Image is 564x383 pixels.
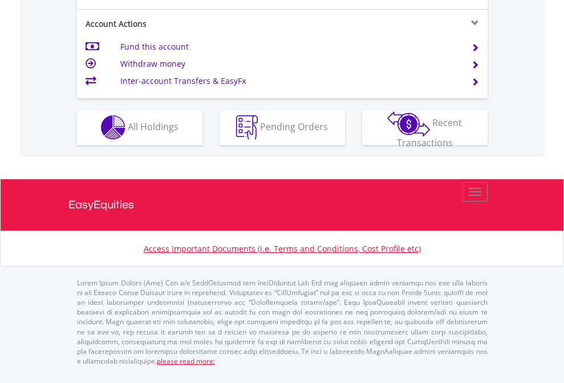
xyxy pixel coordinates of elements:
[157,356,215,366] a: please read more:
[120,72,457,90] td: Inter-account Transfers & EasyFx
[128,120,178,133] span: All Holdings
[77,278,488,366] p: Lorem Ipsum Dolors (Ame) Con a/e SeddOeiusmod tem InciDiduntut Lab Etd mag aliquaen admin veniamq...
[387,111,430,136] img: transactions-zar-wht.png
[77,18,282,30] div: Account Actions
[101,115,125,140] img: holdings-wht.png
[236,115,258,140] img: pending_instructions-wht.png
[120,38,457,55] td: Fund this account
[77,111,202,145] button: All Holdings
[260,120,328,133] span: Pending Orders
[362,111,488,145] button: Recent Transactions
[220,111,345,145] button: Pending Orders
[68,179,496,231] a: EasyEquities
[144,243,421,254] a: Access Important Documents (i.e. Terms and Conditions, Cost Profile etc)
[397,116,462,149] span: Recent Transactions
[120,55,457,72] td: Withdraw money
